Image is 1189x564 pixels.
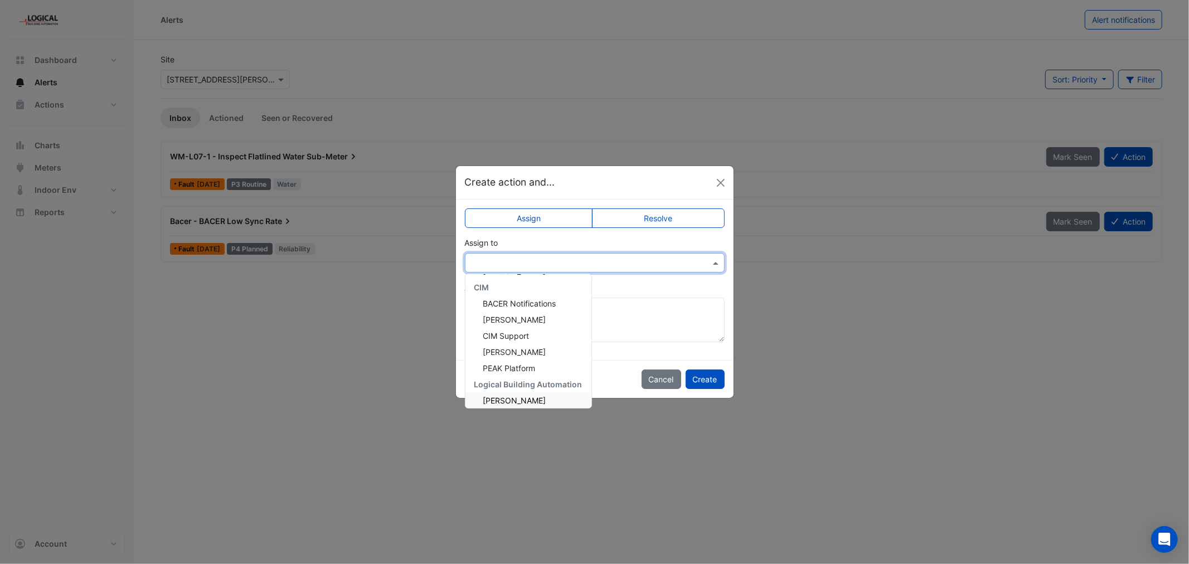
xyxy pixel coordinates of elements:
[483,331,530,341] span: CIM Support
[474,380,583,389] span: Logical Building Automation
[465,208,593,228] label: Assign
[465,175,555,189] h5: Create action and...
[712,174,729,191] button: Close
[1151,526,1178,553] div: Open Intercom Messenger
[483,363,536,373] span: PEAK Platform
[483,315,546,324] span: [PERSON_NAME]
[483,266,546,276] span: [PERSON_NAME]
[465,274,591,408] div: Options List
[483,396,546,405] span: [PERSON_NAME]
[483,347,546,357] span: [PERSON_NAME]
[474,283,489,292] span: CIM
[465,237,498,249] label: Assign to
[686,369,725,389] button: Create
[483,299,556,308] span: BACER Notifications
[592,208,725,228] label: Resolve
[642,369,681,389] button: Cancel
